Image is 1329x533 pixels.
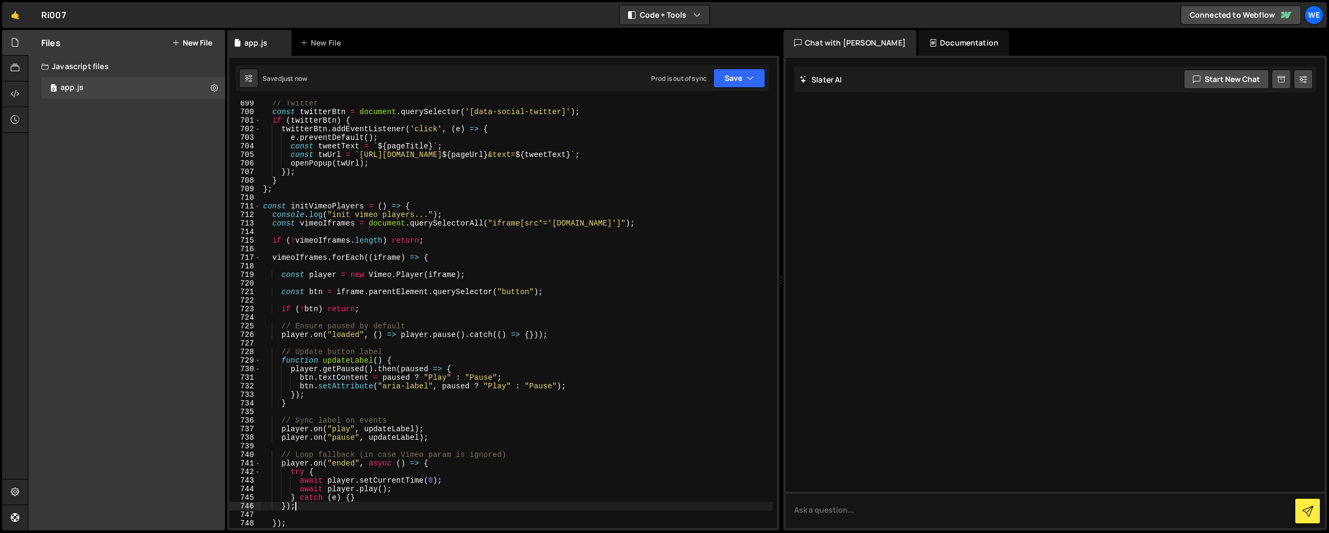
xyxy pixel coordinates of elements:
div: 712 [229,211,261,219]
button: Code + Tools [619,5,710,25]
div: 741 [229,459,261,468]
div: 714 [229,228,261,236]
div: 732 [229,382,261,391]
div: 725 [229,322,261,331]
div: 702 [229,125,261,133]
div: 710 [229,193,261,202]
div: 736 [229,416,261,425]
span: 0 [50,85,57,93]
div: 748 [229,519,261,528]
div: 746 [229,502,261,511]
div: 718 [229,262,261,271]
a: 🤙 [2,2,28,28]
div: 733 [229,391,261,399]
div: 728 [229,348,261,356]
div: 729 [229,356,261,365]
div: 731 [229,373,261,382]
div: 745 [229,493,261,502]
div: 699 [229,99,261,108]
div: Chat with [PERSON_NAME] [783,30,916,56]
div: 700 [229,108,261,116]
div: 738 [229,433,261,442]
div: 720 [229,279,261,288]
div: 743 [229,476,261,485]
div: Prod is out of sync [651,74,707,83]
div: 719 [229,271,261,279]
div: 705 [229,151,261,159]
div: 737 [229,425,261,433]
div: 735 [229,408,261,416]
div: 713 [229,219,261,228]
div: 730 [229,365,261,373]
h2: Files [41,37,61,49]
div: just now [282,74,307,83]
div: 722 [229,296,261,305]
div: app.js [244,37,267,48]
div: 703 [229,133,261,142]
div: 721 [229,288,261,296]
h2: Slater AI [800,74,842,85]
div: 701 [229,116,261,125]
div: 717 [229,253,261,262]
div: 706 [229,159,261,168]
div: 15307/40211.js [41,77,225,99]
div: 742 [229,468,261,476]
div: 709 [229,185,261,193]
div: app.js [61,83,84,93]
a: Connected to Webflow [1181,5,1301,25]
div: 707 [229,168,261,176]
div: 724 [229,313,261,322]
div: 747 [229,511,261,519]
div: 723 [229,305,261,313]
div: 708 [229,176,261,185]
div: Ri007 [41,9,66,21]
div: 715 [229,236,261,245]
div: 726 [229,331,261,339]
div: 711 [229,202,261,211]
div: Saved [263,74,307,83]
div: 704 [229,142,261,151]
div: Javascript files [28,56,225,77]
div: Documentation [919,30,1009,56]
a: We [1304,5,1324,25]
button: Save [713,69,765,88]
div: 739 [229,442,261,451]
div: 740 [229,451,261,459]
div: 727 [229,339,261,348]
div: 734 [229,399,261,408]
button: New File [172,39,212,47]
div: 744 [229,485,261,493]
div: 716 [229,245,261,253]
div: New File [300,37,345,48]
button: Start new chat [1184,70,1269,89]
